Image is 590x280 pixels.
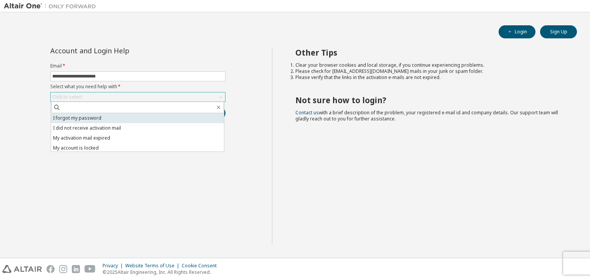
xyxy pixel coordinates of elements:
[295,109,558,122] span: with a brief description of the problem, your registered e-mail id and company details. Our suppo...
[540,25,577,38] button: Sign Up
[51,113,224,123] li: I forgot my password
[2,265,42,273] img: altair_logo.svg
[51,92,225,102] div: Click to select
[295,68,563,74] li: Please check for [EMAIL_ADDRESS][DOMAIN_NAME] mails in your junk or spam folder.
[46,265,55,273] img: facebook.svg
[50,84,225,90] label: Select what you need help with
[85,265,96,273] img: youtube.svg
[50,48,191,54] div: Account and Login Help
[295,95,563,105] h2: Not sure how to login?
[50,63,225,69] label: Email
[295,74,563,81] li: Please verify that the links in the activation e-mails are not expired.
[59,265,67,273] img: instagram.svg
[103,263,125,269] div: Privacy
[295,48,563,58] h2: Other Tips
[52,94,82,100] div: Click to select
[499,25,535,38] button: Login
[4,2,100,10] img: Altair One
[182,263,221,269] div: Cookie Consent
[295,109,319,116] a: Contact us
[295,62,563,68] li: Clear your browser cookies and local storage, if you continue experiencing problems.
[125,263,182,269] div: Website Terms of Use
[72,265,80,273] img: linkedin.svg
[103,269,221,275] p: © 2025 Altair Engineering, Inc. All Rights Reserved.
